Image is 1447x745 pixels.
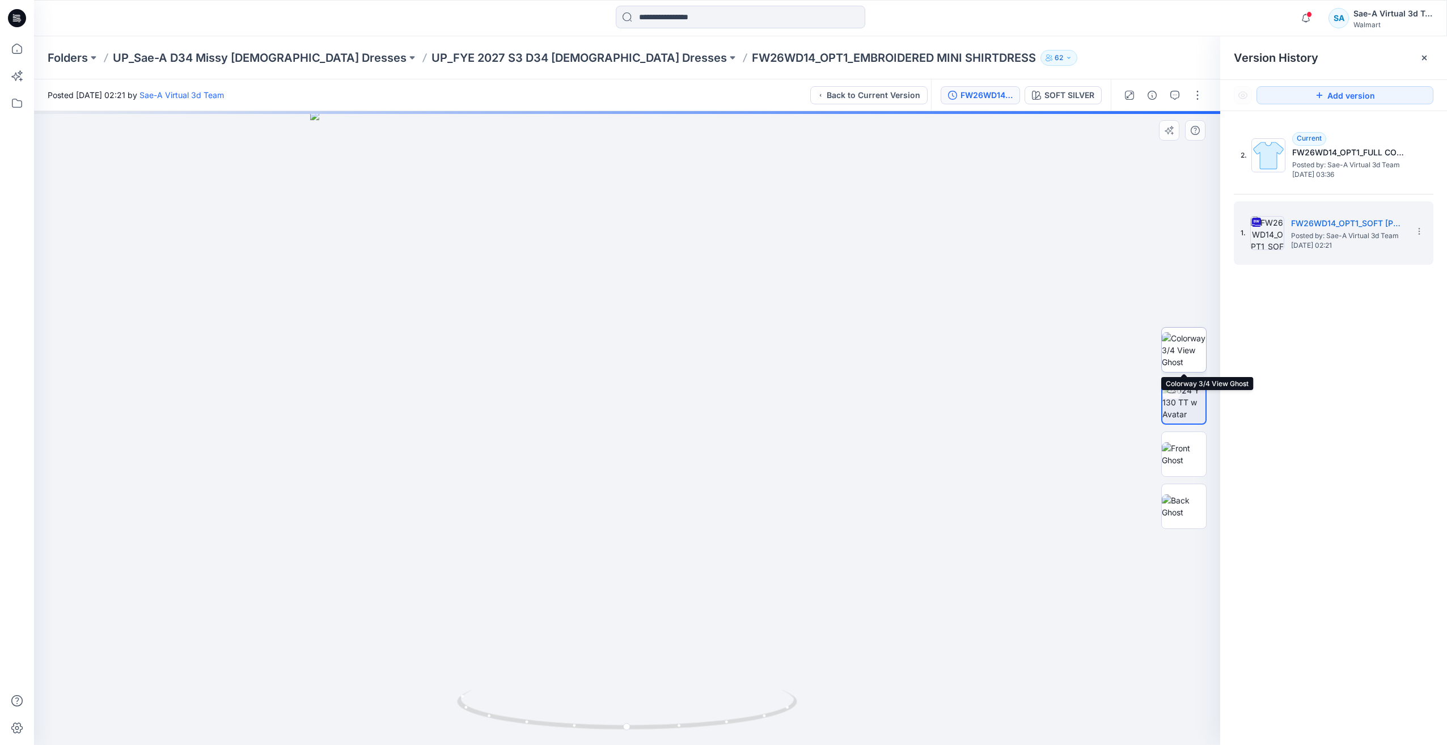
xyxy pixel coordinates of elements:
[1234,51,1318,65] span: Version History
[1291,217,1404,230] h5: FW26WD14_OPT1_SOFT SILER
[752,50,1036,66] p: FW26WD14_OPT1_EMBROIDERED MINI SHIRTDRESS
[1044,89,1094,101] div: SOFT SILVER
[1241,150,1247,160] span: 2.
[1040,50,1077,66] button: 62
[1055,52,1063,64] p: 62
[1162,332,1206,368] img: Colorway 3/4 View Ghost
[941,86,1020,104] button: FW26WD14_OPT1_SOFT [PERSON_NAME]
[1420,53,1429,62] button: Close
[48,89,224,101] span: Posted [DATE] 02:21 by
[139,90,224,100] a: Sae-A Virtual 3d Team
[1292,146,1406,159] h5: FW26WD14_OPT1_FULL COLORWAYS
[1292,171,1406,179] span: [DATE] 03:36
[1143,86,1161,104] button: Details
[961,89,1013,101] div: FW26WD14_OPT1_SOFT SILER
[1291,242,1404,249] span: [DATE] 02:21
[1162,494,1206,518] img: Back Ghost
[1025,86,1102,104] button: SOFT SILVER
[1162,384,1205,420] img: 2024 Y 130 TT w Avatar
[1353,20,1433,29] div: Walmart
[1234,86,1252,104] button: Show Hidden Versions
[1256,86,1433,104] button: Add version
[1292,159,1406,171] span: Posted by: Sae-A Virtual 3d Team
[1162,442,1206,466] img: Front Ghost
[431,50,727,66] a: UP_FYE 2027 S3 D34 [DEMOGRAPHIC_DATA] Dresses
[810,86,928,104] button: Back to Current Version
[1291,230,1404,242] span: Posted by: Sae-A Virtual 3d Team
[1328,8,1349,28] div: SA
[1241,228,1246,238] span: 1.
[1297,134,1322,142] span: Current
[1250,216,1284,250] img: FW26WD14_OPT1_SOFT SILER
[1251,138,1285,172] img: FW26WD14_OPT1_FULL COLORWAYS
[113,50,407,66] a: UP_Sae-A D34 Missy [DEMOGRAPHIC_DATA] Dresses
[1353,7,1433,20] div: Sae-A Virtual 3d Team
[48,50,88,66] a: Folders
